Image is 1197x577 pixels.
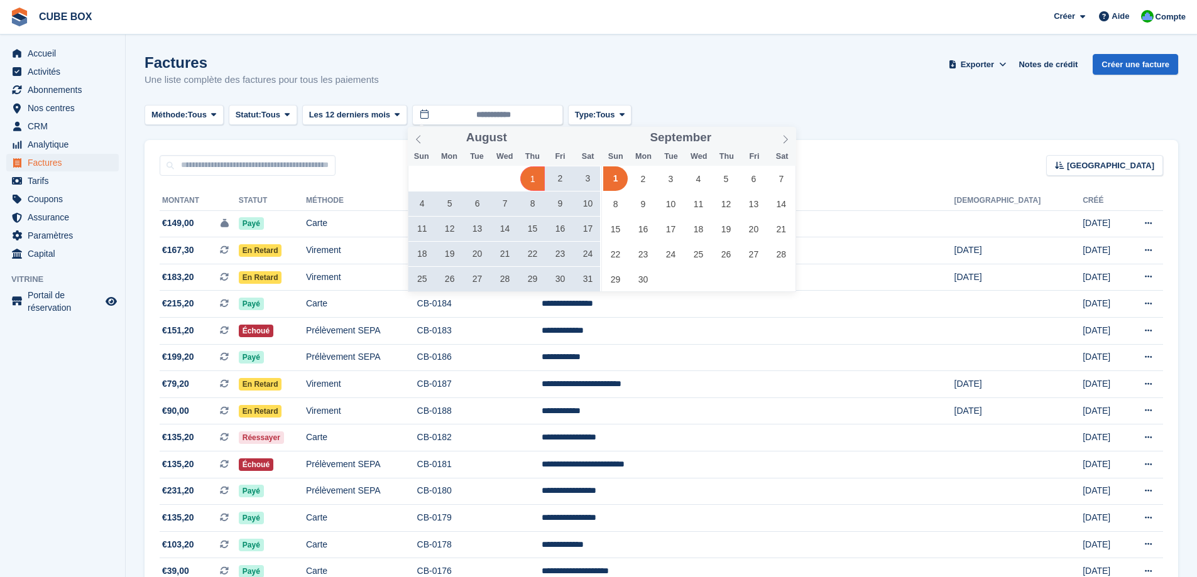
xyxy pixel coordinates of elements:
[741,242,766,266] span: September 27, 2024
[520,191,545,216] span: August 8, 2024
[713,153,740,161] span: Thu
[548,267,572,291] span: August 30, 2024
[1083,264,1124,291] td: [DATE]
[1054,10,1075,23] span: Créer
[1083,505,1124,532] td: [DATE]
[465,191,489,216] span: August 6, 2024
[657,153,685,161] span: Tue
[631,166,655,191] span: September 2, 2024
[954,397,1083,424] td: [DATE]
[1083,291,1124,318] td: [DATE]
[162,511,194,524] span: €135,20
[11,273,125,286] span: Vitrine
[741,166,766,191] span: September 6, 2024
[769,166,794,191] span: September 7, 2024
[309,109,390,121] span: Les 12 derniers mois
[714,191,738,216] span: September 12, 2024
[603,191,628,216] span: September 8, 2024
[302,105,407,126] button: Les 12 derniers mois
[631,267,655,291] span: September 30, 2024
[239,191,306,211] th: Statut
[548,217,572,241] span: August 16, 2024
[28,154,103,171] span: Factures
[162,297,194,310] span: €215,20
[1083,531,1124,558] td: [DATE]
[417,318,542,345] td: CB-0183
[520,217,545,241] span: August 15, 2024
[145,54,379,71] h1: Factures
[239,405,282,418] span: En retard
[162,484,194,497] span: €231,20
[162,350,194,364] span: €199,20
[603,242,628,266] span: September 22, 2024
[1083,318,1124,345] td: [DATE]
[239,485,264,497] span: Payé
[1083,397,1124,424] td: [DATE]
[596,109,615,121] span: Tous
[659,191,683,216] span: September 10, 2024
[630,153,657,161] span: Mon
[6,81,119,99] a: menu
[714,217,738,241] span: September 19, 2024
[151,109,188,121] span: Méthode:
[145,73,379,87] p: Une liste complète des factures pour tous les paiements
[6,172,119,190] a: menu
[6,208,119,226] a: menu
[576,217,600,241] span: August 17, 2024
[239,458,273,471] span: Échoué
[261,109,280,121] span: Tous
[437,267,462,291] span: August 26, 2024
[28,289,103,314] span: Portail de réservation
[162,431,194,444] span: €135,20
[437,191,462,216] span: August 5, 2024
[954,371,1083,398] td: [DATE]
[239,298,264,310] span: Payé
[6,99,119,117] a: menu
[410,191,434,216] span: August 4, 2024
[603,267,628,291] span: September 29, 2024
[417,531,542,558] td: CB-0178
[1141,10,1154,23] img: Cube Box
[236,109,261,121] span: Statut:
[306,191,417,211] th: Méthode
[650,132,711,144] span: September
[162,458,194,471] span: €135,20
[507,131,547,144] input: Year
[6,190,119,208] a: menu
[162,271,194,284] span: €183,20
[520,166,545,191] span: August 1, 2024
[711,131,751,144] input: Year
[686,166,711,191] span: September 4, 2024
[493,217,517,241] span: August 14, 2024
[239,351,264,364] span: Payé
[465,242,489,266] span: August 20, 2024
[306,424,417,451] td: Carte
[548,166,572,191] span: August 2, 2024
[685,153,713,161] span: Wed
[463,153,491,161] span: Tue
[686,217,711,241] span: September 18, 2024
[239,244,282,257] span: En retard
[306,237,417,264] td: Virement
[239,271,282,284] span: En retard
[1083,237,1124,264] td: [DATE]
[306,318,417,345] td: Prélèvement SEPA
[465,217,489,241] span: August 13, 2024
[162,217,194,230] span: €149,00
[239,325,273,337] span: Échoué
[28,81,103,99] span: Abonnements
[686,191,711,216] span: September 11, 2024
[465,267,489,291] span: August 27, 2024
[1083,191,1124,211] th: Créé
[520,242,545,266] span: August 22, 2024
[954,191,1083,211] th: [DEMOGRAPHIC_DATA]
[6,289,119,314] a: menu
[602,153,630,161] span: Sun
[1093,54,1178,75] a: Créer une facture
[6,245,119,262] a: menu
[1112,10,1129,23] span: Aide
[1067,159,1154,172] span: [GEOGRAPHIC_DATA]
[28,172,103,190] span: Tarifs
[28,190,103,208] span: Coupons
[417,424,542,451] td: CB-0182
